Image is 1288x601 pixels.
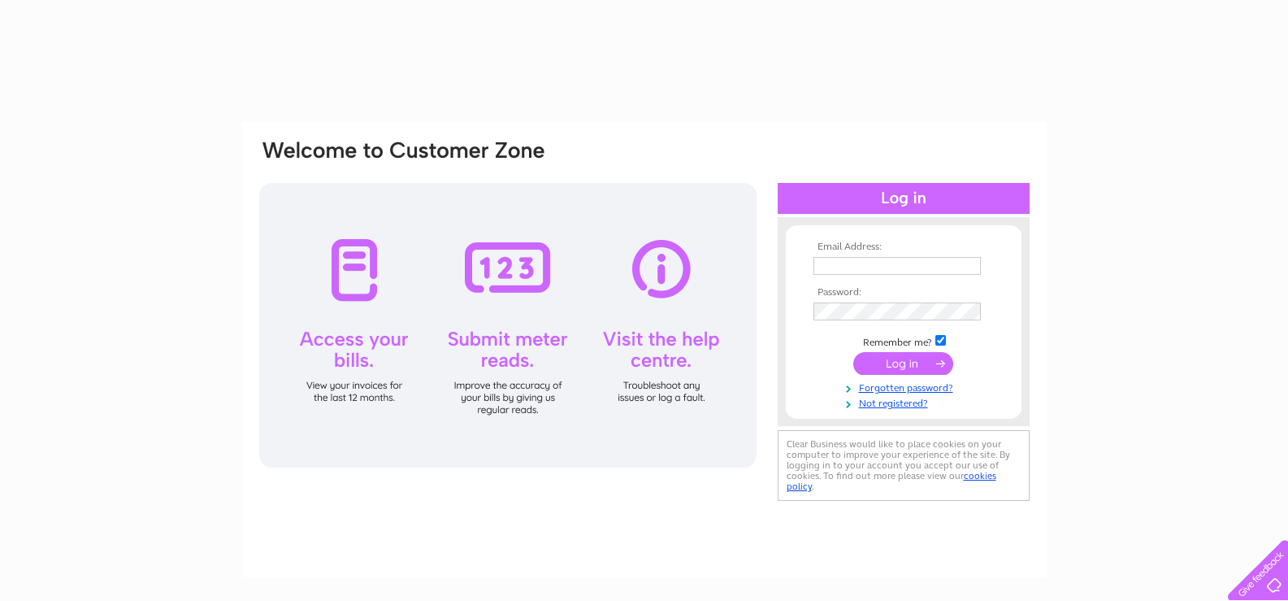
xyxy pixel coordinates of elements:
a: Not registered? [813,394,998,410]
a: cookies policy [787,470,996,492]
div: Clear Business would like to place cookies on your computer to improve your experience of the sit... [778,430,1030,501]
th: Password: [809,287,998,298]
th: Email Address: [809,242,998,253]
input: Submit [853,352,953,375]
a: Forgotten password? [813,379,998,394]
td: Remember me? [809,333,998,349]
